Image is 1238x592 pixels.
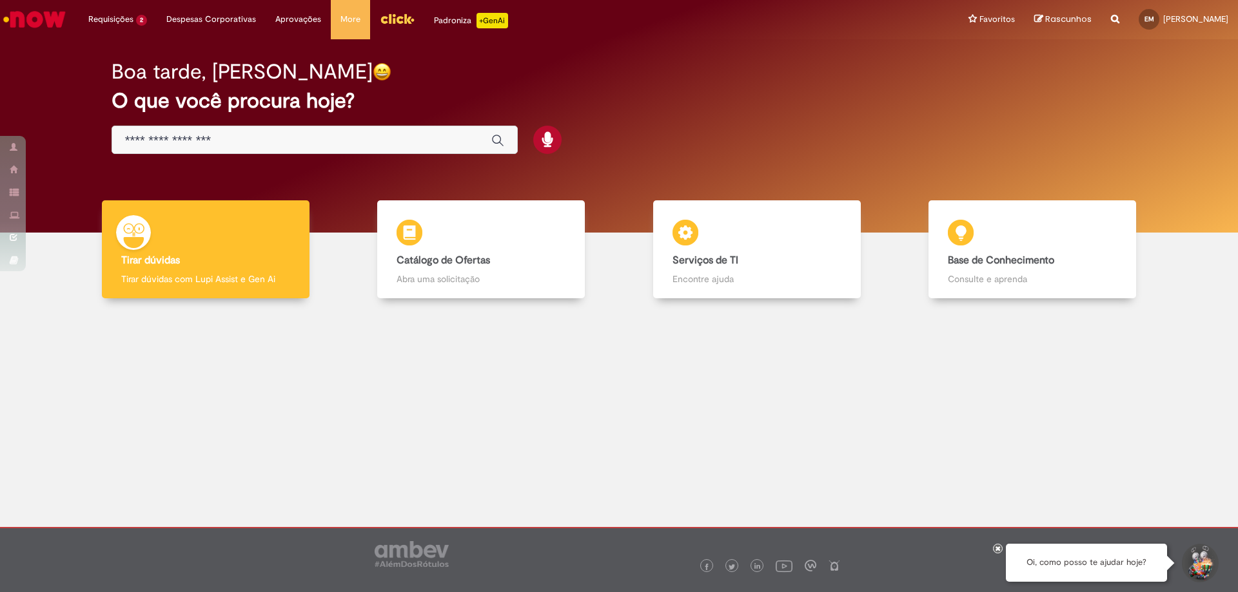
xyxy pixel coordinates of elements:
b: Tirar dúvidas [121,254,180,267]
div: Padroniza [434,13,508,28]
span: Favoritos [979,13,1015,26]
span: Aprovações [275,13,321,26]
span: Rascunhos [1045,13,1092,25]
img: happy-face.png [373,62,391,81]
h2: Boa tarde, [PERSON_NAME] [112,61,373,83]
span: Despesas Corporativas [166,13,256,26]
span: EM [1145,15,1154,23]
p: Abra uma solicitação [397,272,565,285]
span: Requisições [88,13,133,26]
p: +GenAi [477,13,508,28]
h2: O que você procura hoje? [112,90,1127,112]
span: 2 [136,15,147,26]
span: More [340,13,360,26]
b: Base de Conhecimento [948,254,1054,267]
b: Serviços de TI [673,254,738,267]
img: logo_footer_youtube.png [776,557,792,574]
a: Tirar dúvidas Tirar dúvidas com Lupi Assist e Gen Ai [68,200,344,299]
span: [PERSON_NAME] [1163,14,1228,24]
img: logo_footer_ambev_rotulo_gray.png [375,541,449,567]
button: Iniciar Conversa de Suporte [1180,544,1219,582]
p: Encontre ajuda [673,272,841,285]
img: logo_footer_naosei.png [829,560,840,571]
img: logo_footer_facebook.png [703,564,710,570]
b: Catálogo de Ofertas [397,254,490,267]
img: ServiceNow [1,6,68,32]
a: Rascunhos [1034,14,1092,26]
a: Base de Conhecimento Consulte e aprenda [895,200,1171,299]
a: Serviços de TI Encontre ajuda [619,200,895,299]
a: Catálogo de Ofertas Abra uma solicitação [344,200,620,299]
img: logo_footer_linkedin.png [754,563,761,571]
div: Oi, como posso te ajudar hoje? [1006,544,1167,582]
p: Consulte e aprenda [948,272,1117,285]
img: logo_footer_workplace.png [805,560,816,571]
img: click_logo_yellow_360x200.png [380,9,415,28]
p: Tirar dúvidas com Lupi Assist e Gen Ai [121,272,290,285]
img: logo_footer_twitter.png [729,564,735,570]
